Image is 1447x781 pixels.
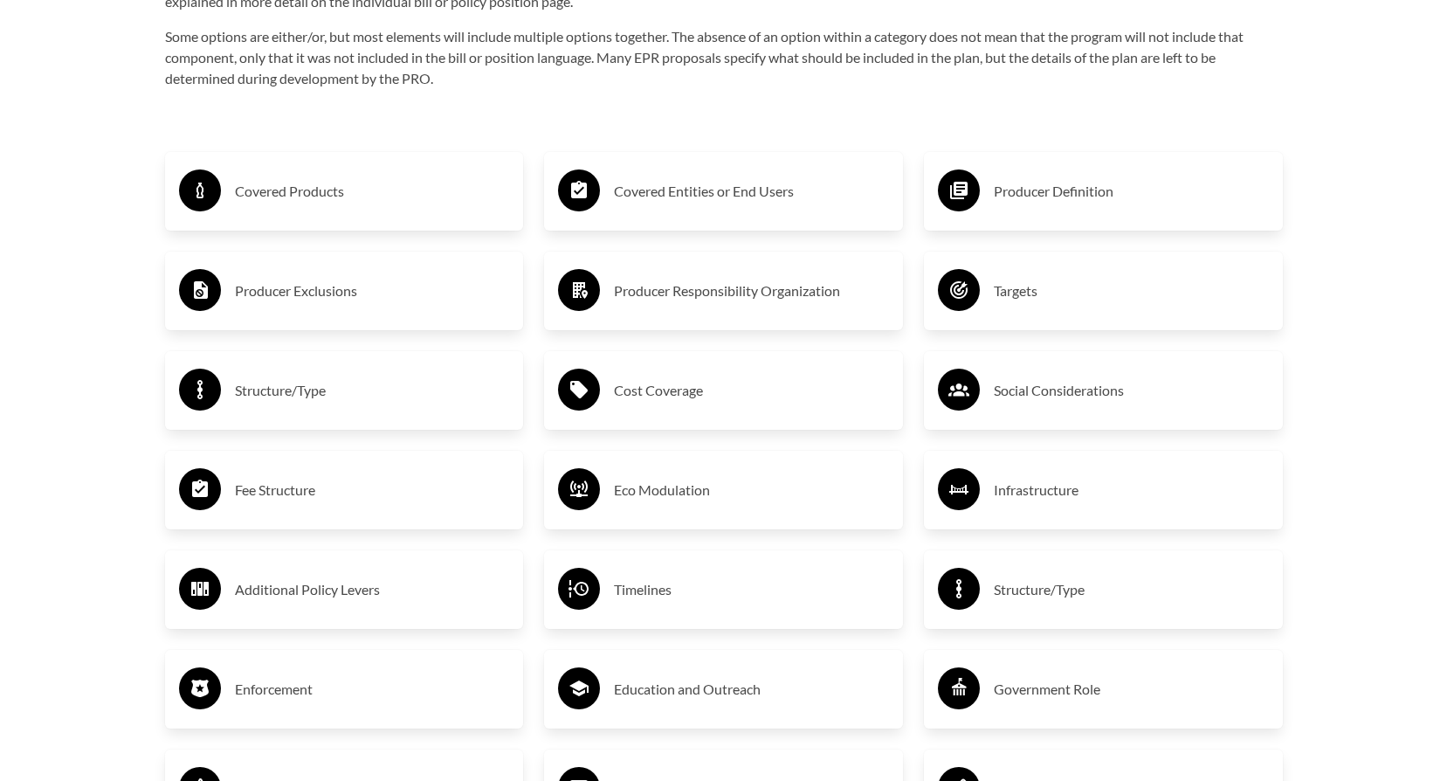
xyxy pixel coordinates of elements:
h3: Producer Responsibility Organization [614,277,889,305]
h3: Fee Structure [235,476,510,504]
h3: Producer Exclusions [235,277,510,305]
h3: Infrastructure [994,476,1269,504]
h3: Timelines [614,576,889,604]
h3: Government Role [994,675,1269,703]
h3: Targets [994,277,1269,305]
p: Some options are either/or, but most elements will include multiple options together. The absence... [165,26,1283,89]
h3: Additional Policy Levers [235,576,510,604]
h3: Social Considerations [994,377,1269,404]
h3: Structure/Type [235,377,510,404]
h3: Structure/Type [994,576,1269,604]
h3: Covered Products [235,177,510,205]
h3: Enforcement [235,675,510,703]
h3: Covered Entities or End Users [614,177,889,205]
h3: Education and Outreach [614,675,889,703]
h3: Eco Modulation [614,476,889,504]
h3: Cost Coverage [614,377,889,404]
h3: Producer Definition [994,177,1269,205]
